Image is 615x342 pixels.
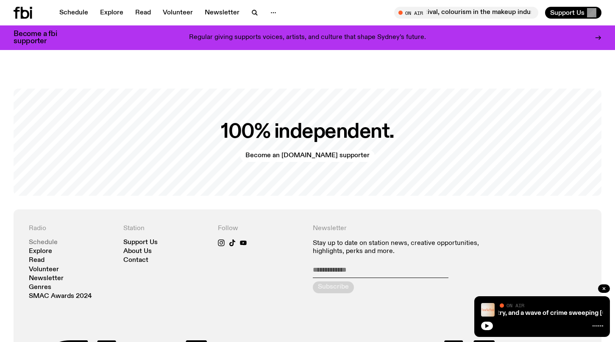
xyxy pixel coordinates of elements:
[158,7,198,19] a: Volunteer
[123,248,152,255] a: About Us
[29,239,58,246] a: Schedule
[218,225,302,233] h4: Follow
[123,257,148,264] a: Contact
[394,7,538,19] button: On AirBackchat / Censorship at the Bendigo Writers Festival, colourism in the makeup industry, an...
[29,248,52,255] a: Explore
[545,7,601,19] button: Support Us
[313,225,492,233] h4: Newsletter
[29,225,113,233] h4: Radio
[29,293,92,300] a: SMAC Awards 2024
[200,7,245,19] a: Newsletter
[29,267,59,273] a: Volunteer
[313,281,354,293] button: Subscribe
[123,239,158,246] a: Support Us
[550,9,584,17] span: Support Us
[29,284,51,291] a: Genres
[95,7,128,19] a: Explore
[123,225,208,233] h4: Station
[14,31,68,45] h3: Become a fbi supporter
[221,122,394,142] h2: 100% independent.
[313,239,492,256] p: Stay up to date on station news, creative opportunities, highlights, perks and more.
[54,7,93,19] a: Schedule
[189,34,426,42] p: Regular giving supports voices, artists, and culture that shape Sydney’s future.
[29,275,64,282] a: Newsletter
[29,257,45,264] a: Read
[506,303,524,308] span: On Air
[240,150,375,162] a: Become an [DOMAIN_NAME] supporter
[130,7,156,19] a: Read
